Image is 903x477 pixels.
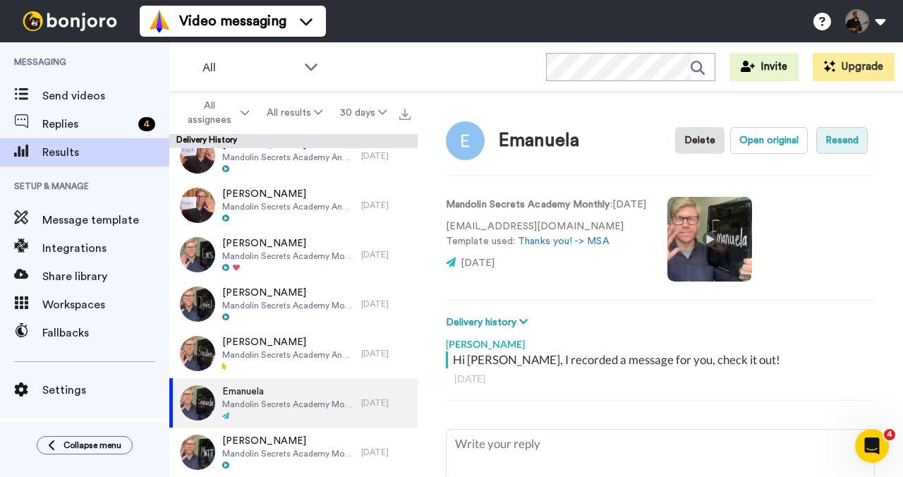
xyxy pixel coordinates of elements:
div: [DATE] [361,249,411,260]
span: [PERSON_NAME] [222,335,354,349]
a: [PERSON_NAME]Mandolin Secrets Academy Annual[DATE] [169,181,418,230]
a: [PERSON_NAME]Mandolin Secrets Academy Monthly[DATE] [169,279,418,329]
span: Mandolin Secrets Academy Monthly [222,250,354,262]
span: Results [42,144,169,161]
a: Thanks you! -> MSA [518,236,609,246]
button: Resend [816,127,868,154]
img: 591ec9b2-f405-4823-bb98-84910055d3ee-thumb.jpg [180,237,215,272]
span: Settings [42,382,169,399]
a: [PERSON_NAME]Mandolin Secrets Academy Monthly[DATE] [169,230,418,279]
span: Collapse menu [63,440,121,451]
span: Share library [42,268,169,285]
div: 4 [138,117,155,131]
span: Send videos [42,87,169,104]
div: [PERSON_NAME] [446,330,875,351]
span: [PERSON_NAME] [222,286,354,300]
button: Upgrade [813,53,895,81]
img: 74c2dfba-4c4e-412e-bc82-3babfddabff0-thumb.jpg [180,286,215,322]
strong: Mandolin Secrets Academy Monthly [446,200,610,210]
div: [DATE] [361,447,411,458]
div: Delivery History [169,134,418,148]
div: [DATE] [361,200,411,211]
p: [EMAIL_ADDRESS][DOMAIN_NAME] Template used: [446,219,646,249]
a: [PERSON_NAME]Mandolin Secrets Academy Annual[DATE] [169,131,418,181]
div: [DATE] [454,372,866,386]
img: bj-logo-header-white.svg [17,11,123,31]
a: EmanuelaMandolin Secrets Academy Monthly[DATE] [169,378,418,428]
a: [PERSON_NAME]Mandolin Secrets Academy Monthly[DATE] [169,428,418,477]
a: [PERSON_NAME]Mandolin Secrets Academy Annual[DATE] [169,329,418,378]
span: 4 [884,429,895,440]
span: Replies [42,116,133,133]
button: Open original [730,127,808,154]
img: 2ba609f2-0fa5-440d-9f2a-169f7b6aa415-thumb.jpg [180,435,215,470]
img: Image of Emanuela [446,121,485,160]
span: Fallbacks [42,325,169,342]
span: Emanuela [222,385,354,399]
span: [PERSON_NAME] [222,236,354,250]
span: All [202,59,297,76]
span: [PERSON_NAME] [222,434,354,448]
div: [DATE] [361,150,411,162]
span: Mandolin Secrets Academy Monthly [222,399,354,410]
div: [DATE] [361,397,411,409]
iframe: Intercom live chat [855,429,889,463]
div: Emanuela [499,131,579,151]
span: Integrations [42,240,169,257]
span: Mandolin Secrets Academy Annual [222,349,354,361]
span: Mandolin Secrets Academy Annual [222,201,354,212]
img: cafab217-3df6-461e-a090-1941d3d1c936-thumb.jpg [180,336,215,371]
div: Hi [PERSON_NAME], I recorded a message for you, check it out! [453,351,871,368]
span: Mandolin Secrets Academy Monthly [222,300,354,311]
button: All assignees [172,93,258,133]
span: [DATE] [461,258,495,268]
span: Mandolin Secrets Academy Monthly [222,448,354,459]
button: Delete [675,127,725,154]
button: Delivery history [446,315,532,330]
div: [DATE] [361,298,411,310]
span: All assignees [181,99,238,127]
span: Mandolin Secrets Academy Annual [222,152,354,163]
button: All results [258,100,332,126]
div: [DATE] [361,348,411,359]
button: 30 days [331,100,395,126]
p: : [DATE] [446,198,646,212]
img: export.svg [399,109,411,120]
span: Workspaces [42,296,169,313]
span: Video messaging [179,11,286,31]
span: [PERSON_NAME] [222,187,354,201]
button: Invite [729,53,799,81]
button: Collapse menu [37,436,133,454]
img: 92fd5040-14ec-48ce-97ac-a096a62b03d3-thumb.jpg [180,138,215,174]
img: 14e53cb9-0690-42f2-9342-abfd9595773c-thumb.jpg [180,188,215,223]
img: 9a76a745-049f-4744-b7c7-eab4f86ac5ab-thumb.jpg [180,385,215,421]
button: Export all results that match these filters now. [395,102,415,123]
img: vm-color.svg [148,10,171,32]
span: Message template [42,212,169,229]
